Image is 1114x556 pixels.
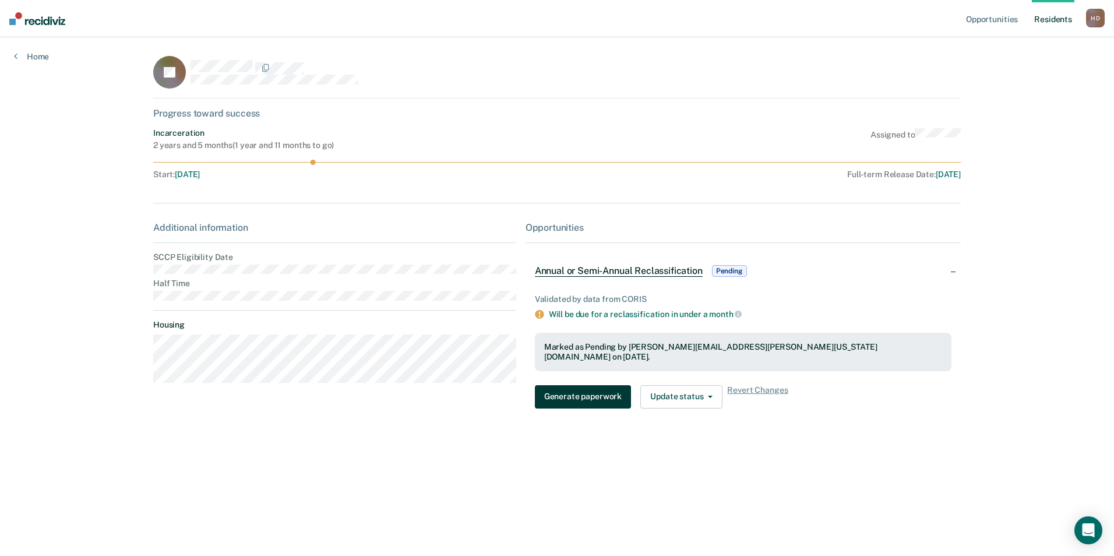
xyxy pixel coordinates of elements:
div: Assigned to [870,128,961,150]
span: Pending [712,265,747,277]
div: Marked as Pending by [PERSON_NAME][EMAIL_ADDRESS][PERSON_NAME][US_STATE][DOMAIN_NAME] on [DATE]. [544,342,942,362]
img: Recidiviz [9,12,65,25]
div: Will be due for a reclassification in under a month [549,309,951,319]
div: Opportunities [526,222,961,233]
div: Incarceration [153,128,334,138]
div: Progress toward success [153,108,961,119]
span: Annual or Semi-Annual Reclassification [535,265,703,277]
div: Open Intercom Messenger [1074,516,1102,544]
div: Full-term Release Date : [526,170,961,180]
span: [DATE] [936,170,961,179]
a: Navigate to form link [535,385,636,409]
div: Additional information [153,222,516,233]
button: Generate paperwork [535,385,631,409]
a: Home [14,51,49,62]
span: Revert Changes [727,385,788,409]
div: Validated by data from CORIS [535,294,951,304]
dt: Housing [153,320,516,330]
div: 2 years and 5 months ( 1 year and 11 months to go ) [153,140,334,150]
button: HD [1086,9,1105,27]
dt: Half Time [153,279,516,288]
div: H D [1086,9,1105,27]
dt: SCCP Eligibility Date [153,252,516,262]
span: [DATE] [175,170,200,179]
div: Annual or Semi-Annual ReclassificationPending [526,252,961,290]
div: Start : [153,170,521,180]
button: Update status [640,385,722,409]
